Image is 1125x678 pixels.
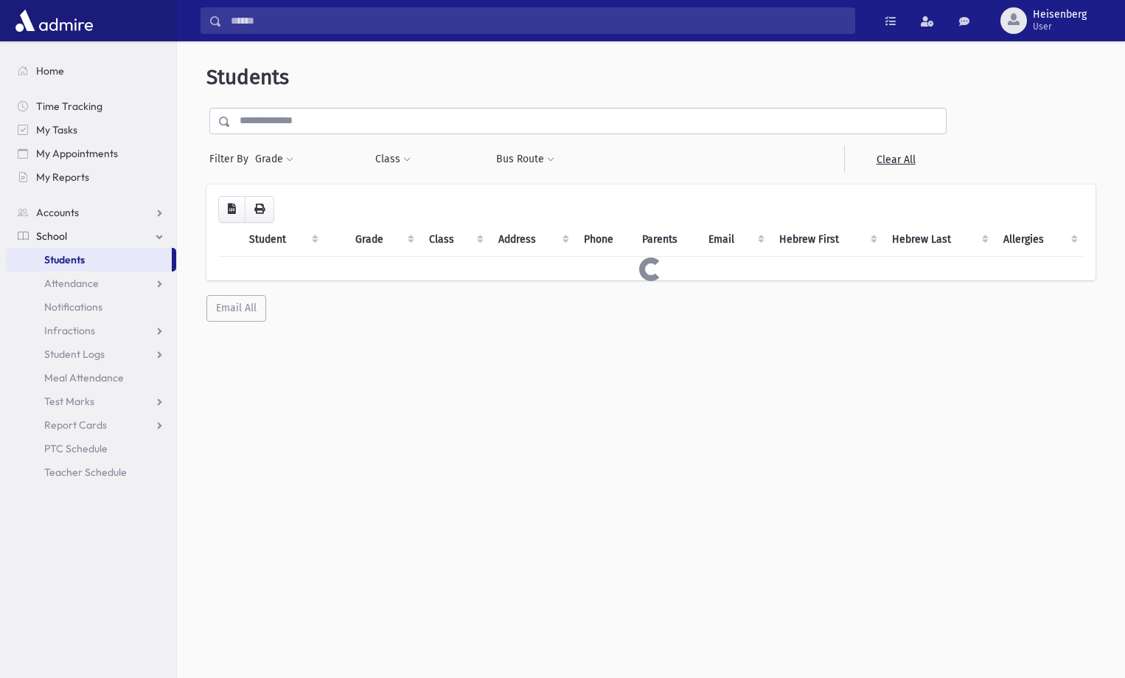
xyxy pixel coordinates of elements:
th: Grade [346,223,419,257]
th: Hebrew First [770,223,883,257]
img: AdmirePro [12,6,97,35]
button: Email All [206,295,266,322]
span: My Reports [36,170,89,184]
span: Teacher Schedule [44,466,127,479]
span: My Appointments [36,147,118,160]
a: My Tasks [6,118,176,142]
a: Meal Attendance [6,366,176,390]
th: Phone [575,223,634,257]
a: Notifications [6,295,176,319]
span: Notifications [44,300,102,314]
th: Student [240,223,324,257]
span: Heisenberg [1033,9,1087,21]
span: Time Tracking [36,100,102,113]
th: Email [700,223,770,257]
th: Parents [633,223,700,257]
button: Grade [254,146,294,173]
a: Clear All [844,146,947,173]
a: My Reports [6,165,176,189]
a: Time Tracking [6,94,176,118]
input: Search [222,7,854,34]
span: Student Logs [44,347,105,361]
th: Hebrew Last [883,223,995,257]
button: CSV [218,196,245,223]
span: Infractions [44,324,95,337]
a: Attendance [6,271,176,295]
a: Report Cards [6,413,176,437]
span: Students [44,253,85,266]
a: Students [6,248,172,271]
span: Home [36,64,64,77]
span: Test Marks [44,395,94,408]
a: Home [6,59,176,83]
a: School [6,224,176,248]
span: My Tasks [36,123,77,136]
button: Print [245,196,274,223]
span: Report Cards [44,418,107,432]
a: Test Marks [6,390,176,413]
a: Infractions [6,319,176,342]
a: Teacher Schedule [6,460,176,484]
button: Class [375,146,411,173]
span: School [36,229,67,243]
a: PTC Schedule [6,437,176,460]
span: Filter By [209,151,254,167]
th: Address [490,223,575,257]
a: Student Logs [6,342,176,366]
th: Allergies [995,223,1084,257]
span: User [1033,21,1087,32]
span: PTC Schedule [44,442,108,455]
a: Accounts [6,201,176,224]
th: Class [420,223,490,257]
a: My Appointments [6,142,176,165]
span: Accounts [36,206,79,219]
span: Students [206,65,289,89]
span: Meal Attendance [44,371,124,384]
span: Attendance [44,277,99,290]
button: Bus Route [495,146,555,173]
